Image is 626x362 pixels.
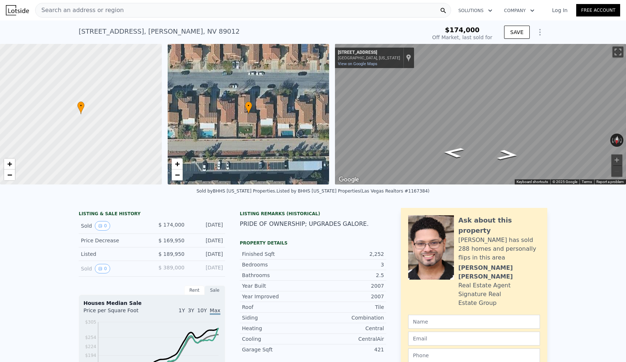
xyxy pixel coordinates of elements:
div: Ask about this property [458,215,540,236]
span: + [7,159,12,168]
path: Go West, Spice Ridge Ct [488,147,527,163]
div: Sold [81,221,146,231]
button: Toggle fullscreen view [612,46,623,57]
div: 2007 [313,282,384,290]
div: Roof [242,303,313,311]
tspan: $224 [85,344,96,349]
tspan: $254 [85,335,96,340]
span: Search an address or region [36,6,124,15]
div: Houses Median Sale [83,299,220,307]
input: Email [408,332,540,346]
div: [DATE] [190,221,223,231]
div: Combination [313,314,384,321]
div: [GEOGRAPHIC_DATA], [US_STATE] [338,56,400,60]
div: Street View [335,44,626,184]
a: Zoom in [172,158,183,169]
a: Open this area in Google Maps (opens a new window) [337,175,361,184]
div: Central [313,325,384,332]
div: Siding [242,314,313,321]
div: Garage Sqft [242,346,313,353]
button: Company [498,4,540,17]
tspan: $305 [85,320,96,325]
div: Sold [81,264,146,273]
span: 1Y [179,307,185,313]
div: Listed [81,250,146,258]
div: Price Decrease [81,237,146,244]
div: Listed by BHHS [US_STATE] Properties (Las Vegas Realtors #1167384) [276,189,429,194]
div: 2,252 [313,250,384,258]
button: Zoom in [611,154,622,165]
a: Show location on map [406,54,411,62]
div: [PERSON_NAME] [PERSON_NAME] [458,264,540,281]
div: Heating [242,325,313,332]
div: Sold by BHHS [US_STATE] Properties . [197,189,276,194]
div: [PERSON_NAME] has sold 288 homes and personally flips in this area [458,236,540,262]
div: Map [335,44,626,184]
div: Listing Remarks (Historical) [240,211,386,217]
div: 421 [313,346,384,353]
div: Off Market, last sold for [432,34,492,41]
div: Tile [313,303,384,311]
div: [STREET_ADDRESS] , [PERSON_NAME] , NV 89012 [79,26,240,37]
div: Signature Real Estate Group [458,290,540,307]
div: Sale [205,286,225,295]
a: Zoom out [172,169,183,180]
div: Bathrooms [242,272,313,279]
div: 3 [313,261,384,268]
a: View on Google Maps [338,61,377,66]
div: Price per Square Foot [83,307,152,318]
span: − [175,170,179,179]
span: $ 189,950 [159,251,185,257]
button: Reset the view [613,133,621,147]
span: • [77,102,85,109]
img: Lotside [6,5,29,15]
span: $ 174,000 [159,222,185,228]
path: Go East, Spice Ridge Ct [434,145,473,160]
div: PRIDE OF OWNERSHIP; UPGRADES GALORE. [240,220,386,228]
div: 2007 [313,293,384,300]
div: [STREET_ADDRESS] [338,50,400,56]
div: Bedrooms [242,261,313,268]
span: + [175,159,179,168]
button: Rotate clockwise [620,134,624,147]
a: Zoom out [4,169,15,180]
span: − [7,170,12,179]
div: Rent [184,286,205,295]
span: 10Y [197,307,207,313]
button: Solutions [452,4,498,17]
div: • [77,101,85,114]
div: 2.5 [313,272,384,279]
span: $ 389,000 [159,265,185,270]
button: Rotate counterclockwise [610,134,614,147]
button: View historical data [95,221,110,231]
div: Property details [240,240,386,246]
a: Free Account [576,4,620,16]
div: Real Estate Agent [458,281,511,290]
div: • [245,101,252,114]
img: Google [337,175,361,184]
span: © 2025 Google [552,180,577,184]
a: Log In [543,7,576,14]
button: Show Options [533,25,547,40]
span: $ 169,950 [159,238,185,243]
a: Terms [582,180,592,184]
div: [DATE] [190,237,223,244]
div: Year Built [242,282,313,290]
span: $174,000 [445,26,480,34]
div: CentralAir [313,335,384,343]
button: View historical data [95,264,110,273]
div: [DATE] [190,250,223,258]
div: Finished Sqft [242,250,313,258]
a: Report a problem [596,180,624,184]
span: 3Y [188,307,194,313]
span: • [245,102,252,109]
input: Name [408,315,540,329]
div: [DATE] [190,264,223,273]
div: LISTING & SALE HISTORY [79,211,225,218]
div: Year Improved [242,293,313,300]
div: Cooling [242,335,313,343]
span: Max [210,307,220,315]
a: Zoom in [4,158,15,169]
button: Zoom out [611,166,622,177]
button: SAVE [504,26,530,39]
